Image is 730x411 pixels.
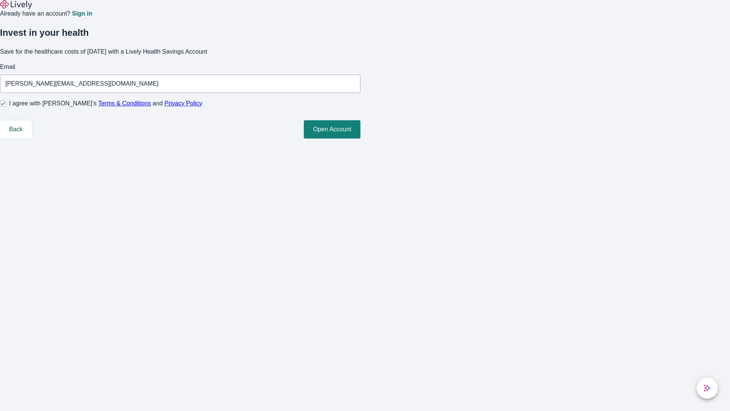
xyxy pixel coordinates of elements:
a: Terms & Conditions [98,100,151,107]
a: Privacy Policy [165,100,203,107]
svg: Lively AI Assistant [703,384,711,392]
button: Open Account [304,120,360,139]
a: Sign in [72,11,92,17]
span: I agree with [PERSON_NAME]’s and [9,99,202,108]
button: chat [697,378,718,399]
